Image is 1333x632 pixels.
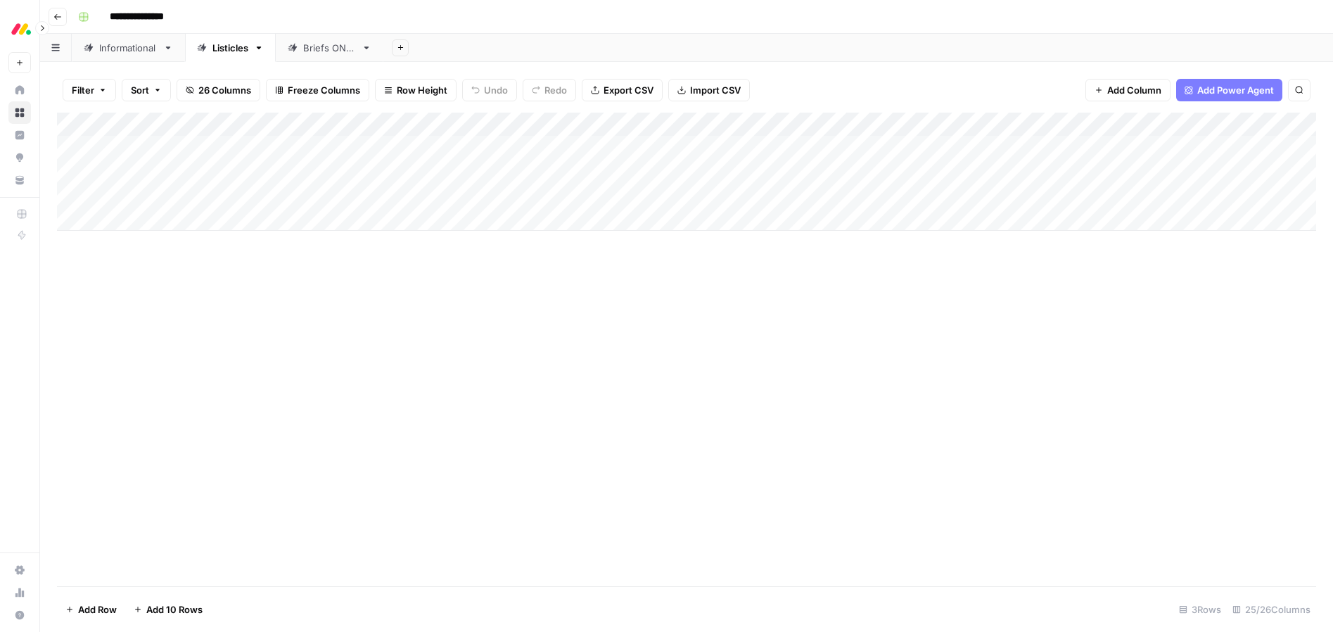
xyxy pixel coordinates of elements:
a: Informational [72,34,185,62]
button: Add Power Agent [1176,79,1282,101]
button: Help + Support [8,604,31,626]
a: Insights [8,124,31,146]
a: Usage [8,581,31,604]
div: Informational [99,41,158,55]
button: Redo [523,79,576,101]
button: Freeze Columns [266,79,369,101]
button: 26 Columns [177,79,260,101]
button: Add Column [1085,79,1171,101]
span: Export CSV [604,83,653,97]
span: Import CSV [690,83,741,97]
button: Add Row [57,598,125,621]
button: Undo [462,79,517,101]
a: Listicles [185,34,276,62]
a: Your Data [8,169,31,191]
button: Add 10 Rows [125,598,211,621]
img: Monday.com Logo [8,16,34,42]
span: Add Row [78,602,117,617]
div: Listicles [212,41,248,55]
div: 3 Rows [1173,598,1227,621]
button: Export CSV [582,79,663,101]
span: Undo [484,83,508,97]
a: Browse [8,101,31,124]
span: Filter [72,83,94,97]
button: Workspace: Monday.com [8,11,31,46]
button: Row Height [375,79,457,101]
span: Row Height [397,83,447,97]
a: Opportunities [8,146,31,169]
button: Filter [63,79,116,101]
div: 25/26 Columns [1227,598,1316,621]
span: Add 10 Rows [146,602,203,617]
span: Add Power Agent [1197,83,1274,97]
span: Sort [131,83,149,97]
a: Settings [8,559,31,581]
div: Briefs ONLY [303,41,356,55]
button: Sort [122,79,171,101]
button: Import CSV [668,79,750,101]
a: Home [8,79,31,101]
span: Add Column [1107,83,1161,97]
a: Briefs ONLY [276,34,383,62]
span: 26 Columns [198,83,251,97]
span: Freeze Columns [288,83,360,97]
span: Redo [544,83,567,97]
